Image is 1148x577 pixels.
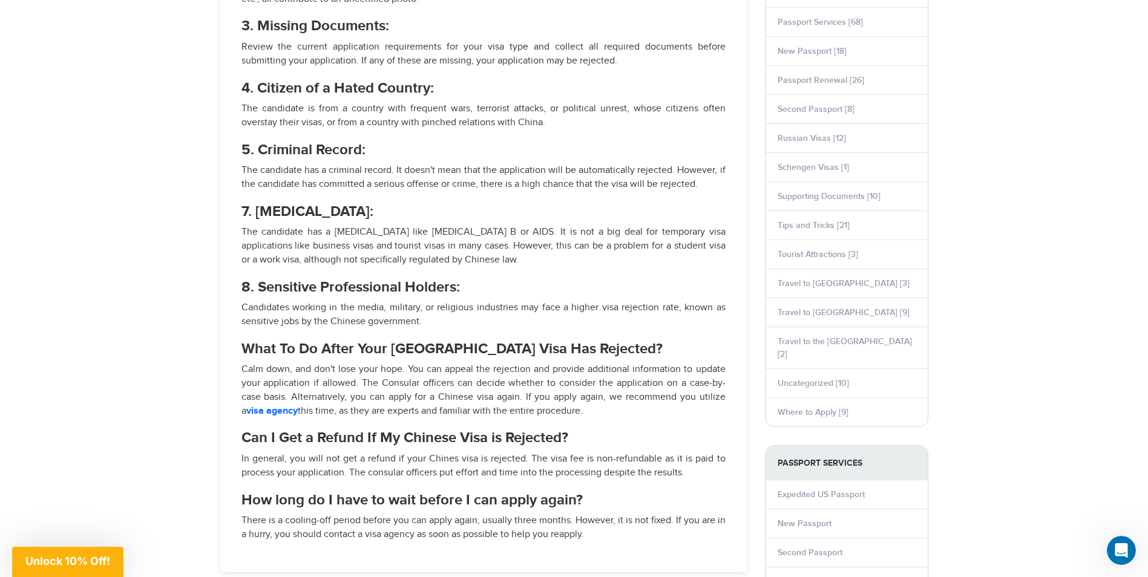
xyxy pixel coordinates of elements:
[12,547,123,577] div: Unlock 10% Off!
[241,514,726,542] p: There is a cooling-off period before you can apply again, usually three months. However, it is no...
[778,249,858,259] a: Tourist Attractions [3]
[778,220,850,230] a: Tips and Tricks [21]
[241,363,726,418] p: Calm down, and don't lose your hope. You can appeal the rejection and provide additional informat...
[778,336,912,359] a: Travel to the [GEOGRAPHIC_DATA] [2]
[241,301,726,329] p: Candidates working in the media, military, or religious industries may face a higher visa rejecti...
[778,518,831,529] a: New Passport
[1107,536,1136,565] iframe: Intercom live chat
[241,164,726,192] p: The candidate has a criminal record. It doesn't mean that the application will be automatically r...
[241,491,583,509] strong: How long do I have to wait before I can apply again?
[778,17,863,27] a: Passport Services [68]
[778,46,847,56] a: New Passport [18]
[778,162,849,172] a: Schengen Visas [1]
[778,75,864,85] a: Passport Renewal [26]
[766,446,928,480] strong: PASSPORT SERVICES
[241,452,726,480] p: In general, you will not get a refund if your Chines visa is rejected. The visa fee is non-refund...
[778,191,881,201] a: Supporting Documents [10]
[241,340,663,357] strong: What To Do After Your [GEOGRAPHIC_DATA] Visa Has Rejected?
[778,489,865,500] a: Expedited US Passport
[241,203,373,220] strong: 7. [MEDICAL_DATA]:
[241,79,434,97] strong: 4. Citizen of a Hated Country:
[241,41,726,68] p: Review the current application requirements for your visa type and collect all required documents...
[778,378,849,388] a: Uncategorized [10]
[241,429,568,446] strong: Can I Get a Refund If My Chinese Visa is Rejected?
[241,17,389,34] strong: 3. Missing Documents:
[241,102,726,130] p: The candidate is from a country with frequent wars, terrorist attacks, or political unrest, whose...
[778,547,842,558] a: Second Passport
[778,407,848,417] a: Where to Apply [9]
[778,307,910,318] a: Travel to [GEOGRAPHIC_DATA] [9]
[778,278,910,288] a: Travel to [GEOGRAPHIC_DATA] [3]
[246,405,298,417] a: visa agency
[25,555,110,567] span: Unlock 10% Off!
[778,133,846,143] a: Russian Visas [12]
[241,226,726,267] p: The candidate has a [MEDICAL_DATA] like [MEDICAL_DATA] B or AIDS. It is not a big deal for tempor...
[778,104,854,114] a: Second Passport [8]
[241,278,460,296] strong: 8. Sensitive Professional Holders:
[241,141,366,158] strong: 5. Criminal Record:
